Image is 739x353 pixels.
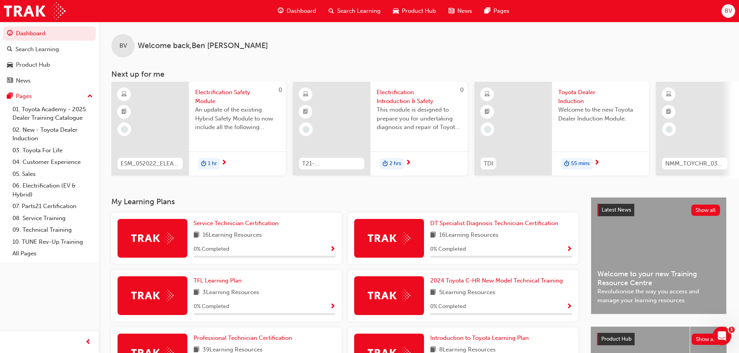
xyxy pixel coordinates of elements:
[194,277,242,284] span: TFL Learning Plan
[594,160,600,167] span: next-icon
[202,288,259,298] span: 3 Learning Resources
[278,6,284,16] span: guage-icon
[121,90,127,100] span: learningResourceType_ELEARNING-icon
[377,105,461,132] span: This module is designed to prepare you for undertaking diagnosis and repair of Toyota & Lexus Ele...
[9,248,96,260] a: All Pages
[439,231,498,240] span: 16 Learning Resources
[478,3,516,19] a: pages-iconPages
[460,86,464,93] span: 0
[322,3,387,19] a: search-iconSearch Learning
[7,30,13,37] span: guage-icon
[448,6,454,16] span: news-icon
[302,159,361,168] span: T21-FOD_HVIS_PREREQ
[457,7,472,15] span: News
[601,336,632,342] span: Product Hub
[713,327,731,345] iframe: Intercom live chat
[566,246,572,253] span: Show Progress
[195,88,280,105] span: Electrification Safety Module
[3,42,96,57] a: Search Learning
[3,74,96,88] a: News
[7,93,13,100] span: pages-icon
[131,232,174,244] img: Trak
[9,156,96,168] a: 04. Customer Experience
[121,107,127,117] span: booktick-icon
[691,205,720,216] button: Show all
[287,7,316,15] span: Dashboard
[571,159,590,168] span: 55 mins
[119,41,127,50] span: BV
[87,91,93,102] span: up-icon
[7,46,12,53] span: search-icon
[16,92,32,101] div: Pages
[722,4,735,18] button: BV
[9,224,96,236] a: 09. Technical Training
[666,126,673,133] span: learningRecordVerb_NONE-icon
[368,232,410,244] img: Trak
[389,159,401,168] span: 2 hrs
[725,7,732,15] span: BV
[377,88,461,105] span: Electrification Introduction & Safety
[665,159,724,168] span: NMM_TOYCHR_032024_MODULE_1
[85,338,91,347] span: prev-icon
[195,105,280,132] span: An update of the existing Hybrid Safety Module to now include all the following electrification v...
[329,6,334,16] span: search-icon
[566,245,572,254] button: Show Progress
[430,334,532,343] a: Introduction to Toyota Learning Plan
[303,90,308,100] span: learningResourceType_ELEARNING-icon
[430,245,466,254] span: 0 % Completed
[221,160,227,167] span: next-icon
[485,90,490,100] span: learningResourceType_ELEARNING-icon
[3,89,96,103] button: Pages
[111,82,286,176] a: 0ESM_052022_ELEARNElectrification Safety ModuleAn update of the existing Hybrid Safety Module to ...
[279,86,282,93] span: 0
[9,168,96,180] a: 05. Sales
[597,333,720,345] a: Product HubShow all
[194,302,229,311] span: 0 % Completed
[9,145,96,157] a: 03. Toyota For Life
[201,159,206,169] span: duration-icon
[194,276,245,285] a: TFL Learning Plan
[558,88,643,105] span: Toyota Dealer Induction
[692,334,721,345] button: Show all
[293,82,467,176] a: 0T21-FOD_HVIS_PREREQElectrification Introduction & SafetyThis module is designed to prepare you f...
[121,159,180,168] span: ESM_052022_ELEARN
[558,105,643,123] span: Welcome to the new Toyota Dealer Induction Module.
[666,90,672,100] span: learningResourceType_ELEARNING-icon
[402,7,436,15] span: Product Hub
[442,3,478,19] a: news-iconNews
[16,76,31,85] div: News
[7,77,13,84] span: news-icon
[430,276,566,285] a: 2024 Toyota C-HR New Model Technical Training
[9,200,96,212] a: 07. Parts21 Certification
[493,7,509,15] span: Pages
[485,6,490,16] span: pages-icon
[368,289,410,301] img: Trak
[729,327,735,333] span: 1
[4,2,66,20] a: Trak
[3,26,96,41] a: Dashboard
[121,126,128,133] span: learningRecordVerb_NONE-icon
[430,220,558,227] span: DT Specialist Diagnosis Technician Certification
[430,302,466,311] span: 0 % Completed
[194,334,292,341] span: Professional Technician Certification
[99,70,739,79] h3: Next up for me
[7,62,13,69] span: car-icon
[3,25,96,89] button: DashboardSearch LearningProduct HubNews
[566,303,572,310] span: Show Progress
[597,204,720,216] a: Latest NewsShow all
[566,302,572,312] button: Show Progress
[194,334,295,343] a: Professional Technician Certification
[194,245,229,254] span: 0 % Completed
[564,159,569,169] span: duration-icon
[430,231,436,240] span: book-icon
[387,3,442,19] a: car-iconProduct Hub
[430,288,436,298] span: book-icon
[430,219,561,228] a: DT Specialist Diagnosis Technician Certification
[194,219,282,228] a: Service Technician Certification
[194,220,279,227] span: Service Technician Certification
[382,159,388,169] span: duration-icon
[597,287,720,305] span: Revolutionise the way you access and manage your learning resources.
[393,6,399,16] span: car-icon
[9,236,96,248] a: 10. TUNE Rev-Up Training
[111,197,578,206] h3: My Learning Plans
